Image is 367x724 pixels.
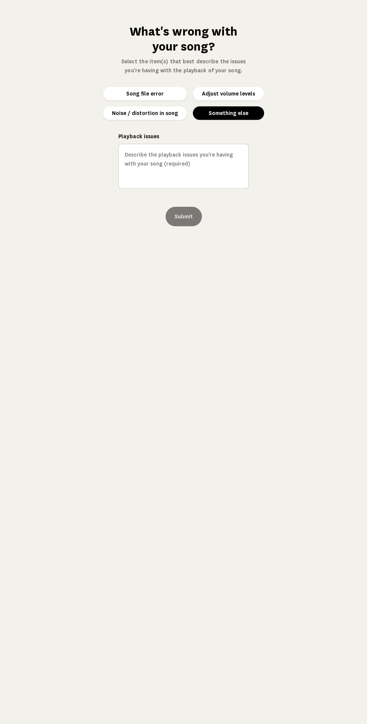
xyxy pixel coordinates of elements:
button: Song file error [103,87,187,100]
button: Noise / distortion in song [103,106,187,120]
label: Playback issues [118,132,249,141]
button: Something else [193,106,264,120]
p: Select the item(s) that best describe the issues you're having with the playback of your song. [118,57,249,75]
button: Adjust volume levels [193,87,264,100]
button: Submit [166,207,202,226]
h1: What's wrong with your song? [118,24,249,54]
